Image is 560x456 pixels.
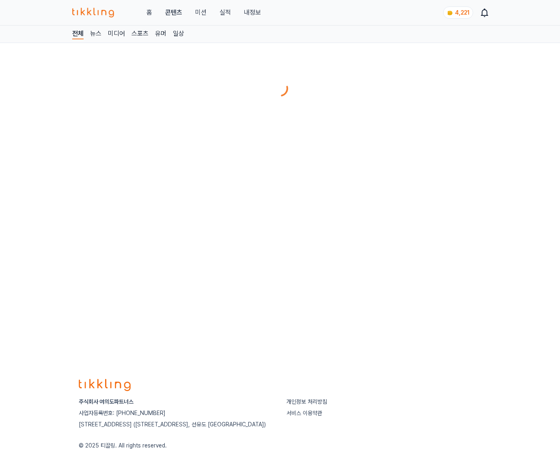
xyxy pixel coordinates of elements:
button: 미션 [195,8,207,17]
p: © 2025 티끌링. All rights reserved. [79,441,481,450]
a: 콘텐츠 [165,8,182,17]
a: 내정보 [244,8,261,17]
a: 전체 [72,29,84,39]
p: [STREET_ADDRESS] ([STREET_ADDRESS], 선유도 [GEOGRAPHIC_DATA]) [79,420,274,428]
a: 실적 [220,8,231,17]
a: 일상 [173,29,184,39]
a: 미디어 [108,29,125,39]
a: 유머 [155,29,166,39]
a: 뉴스 [90,29,101,39]
a: 서비스 이용약관 [286,410,322,416]
img: 티끌링 [72,8,114,17]
a: 개인정보 처리방침 [286,398,327,405]
span: 4,221 [455,9,470,16]
img: coin [447,10,453,16]
a: 홈 [146,8,152,17]
a: coin 4,221 [443,6,472,19]
p: 사업자등록번호: [PHONE_NUMBER] [79,409,274,417]
p: 주식회사 여의도파트너스 [79,398,274,406]
img: logo [79,379,131,391]
a: 스포츠 [131,29,149,39]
